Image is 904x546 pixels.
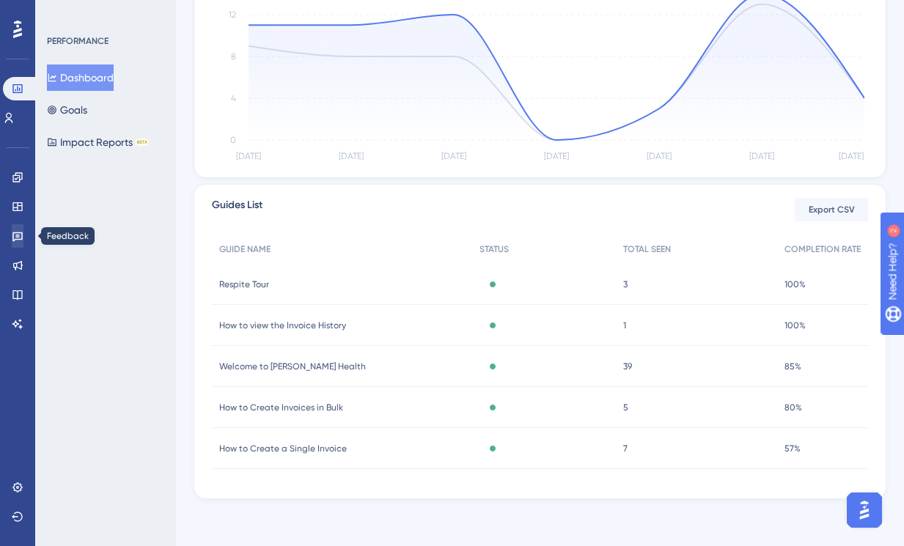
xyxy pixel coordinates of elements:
tspan: [DATE] [839,151,864,161]
span: 80% [784,402,802,413]
button: Dashboard [47,64,114,91]
span: 7 [623,443,628,454]
span: How to Create a Single Invoice [219,443,347,454]
tspan: 12 [229,10,236,20]
span: 100% [784,278,806,290]
span: 100% [784,320,806,331]
tspan: [DATE] [236,151,261,161]
span: 5 [623,402,628,413]
span: Respite Tour [219,278,269,290]
span: How to view the Invoice History [219,320,346,331]
div: 2 [102,7,106,19]
iframe: UserGuiding AI Assistant Launcher [842,488,886,532]
button: Export CSV [795,198,868,221]
span: GUIDE NAME [219,243,271,255]
span: Welcome to [PERSON_NAME] Health [219,361,366,372]
button: Impact ReportsBETA [47,129,149,155]
span: Need Help? [34,4,92,21]
tspan: 0 [230,135,236,145]
span: 39 [623,361,632,372]
tspan: [DATE] [544,151,569,161]
span: 57% [784,443,801,454]
button: Goals [47,97,87,123]
tspan: 8 [231,51,236,62]
tspan: [DATE] [749,151,774,161]
div: PERFORMANCE [47,35,109,47]
tspan: [DATE] [339,151,364,161]
span: COMPLETION RATE [784,243,861,255]
span: TOTAL SEEN [623,243,671,255]
span: Export CSV [809,204,855,215]
span: How to Create Invoices in Bulk [219,402,343,413]
span: 85% [784,361,801,372]
tspan: [DATE] [647,151,672,161]
span: STATUS [479,243,509,255]
tspan: 4 [231,93,236,103]
tspan: [DATE] [441,151,466,161]
span: Guides List [212,196,262,223]
span: 1 [623,320,626,331]
div: BETA [136,139,149,146]
span: 3 [623,278,628,290]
